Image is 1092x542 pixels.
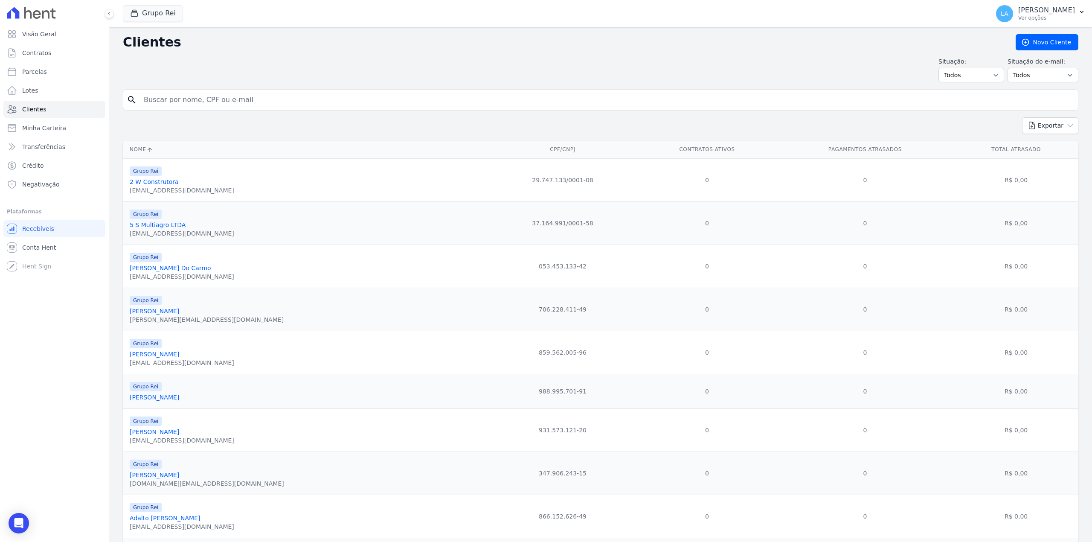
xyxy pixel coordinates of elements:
td: 0 [638,408,776,452]
a: [PERSON_NAME] [130,308,179,315]
span: Grupo Rei [130,417,162,426]
td: 0 [776,495,954,538]
span: Contratos [22,49,51,57]
h2: Clientes [123,35,1002,50]
p: [PERSON_NAME] [1018,6,1075,15]
span: Grupo Rei [130,460,162,469]
div: [EMAIL_ADDRESS][DOMAIN_NAME] [130,358,234,367]
label: Situação: [938,57,1004,66]
td: 0 [776,288,954,331]
span: Minha Carteira [22,124,66,132]
td: 0 [638,452,776,495]
td: 988.995.701-91 [488,374,638,408]
td: 0 [776,374,954,408]
div: [EMAIL_ADDRESS][DOMAIN_NAME] [130,272,234,281]
a: Negativação [3,176,105,193]
input: Buscar por nome, CPF ou e-mail [139,91,1075,108]
span: Clientes [22,105,46,114]
a: Conta Hent [3,239,105,256]
div: [EMAIL_ADDRESS][DOMAIN_NAME] [130,522,234,531]
th: Contratos Ativos [638,141,776,158]
span: Conta Hent [22,243,56,252]
td: R$ 0,00 [954,331,1078,374]
span: Grupo Rei [130,253,162,262]
a: Contratos [3,44,105,61]
span: Grupo Rei [130,339,162,348]
span: Lotes [22,86,38,95]
div: [PERSON_NAME][EMAIL_ADDRESS][DOMAIN_NAME] [130,315,284,324]
a: Minha Carteira [3,119,105,137]
div: Open Intercom Messenger [9,513,29,533]
button: Exportar [1022,117,1078,134]
th: Nome [123,141,488,158]
td: 859.562.005-96 [488,331,638,374]
th: Pagamentos Atrasados [776,141,954,158]
span: Grupo Rei [130,166,162,176]
div: [EMAIL_ADDRESS][DOMAIN_NAME] [130,436,234,445]
a: [PERSON_NAME] [130,472,179,478]
a: [PERSON_NAME] [130,428,179,435]
td: 37.164.991/0001-58 [488,201,638,245]
a: [PERSON_NAME] [130,351,179,358]
td: R$ 0,00 [954,374,1078,408]
a: Crédito [3,157,105,174]
td: 0 [776,201,954,245]
td: 347.906.243-15 [488,452,638,495]
p: Ver opções [1018,15,1075,21]
a: Clientes [3,101,105,118]
td: R$ 0,00 [954,158,1078,201]
span: Grupo Rei [130,382,162,391]
a: Visão Geral [3,26,105,43]
td: 29.747.133/0001-08 [488,158,638,201]
td: 0 [638,288,776,331]
td: 706.228.411-49 [488,288,638,331]
td: 0 [638,245,776,288]
a: Recebíveis [3,220,105,237]
td: 0 [638,158,776,201]
a: Parcelas [3,63,105,80]
td: 053.453.133-42 [488,245,638,288]
td: R$ 0,00 [954,452,1078,495]
td: 0 [776,158,954,201]
td: 0 [776,245,954,288]
td: 866.152.626-49 [488,495,638,538]
a: Adalto [PERSON_NAME] [130,515,200,522]
span: Grupo Rei [130,210,162,219]
td: R$ 0,00 [954,201,1078,245]
td: 0 [776,408,954,452]
td: R$ 0,00 [954,245,1078,288]
label: Situação do e-mail: [1008,57,1078,66]
a: [PERSON_NAME] Do Carmo [130,265,211,271]
div: Plataformas [7,207,102,217]
a: Novo Cliente [1016,34,1078,50]
td: 0 [776,452,954,495]
td: R$ 0,00 [954,495,1078,538]
td: 0 [776,331,954,374]
td: 931.573.121-20 [488,408,638,452]
span: Transferências [22,143,65,151]
div: [EMAIL_ADDRESS][DOMAIN_NAME] [130,186,234,195]
td: 0 [638,374,776,408]
span: Grupo Rei [130,503,162,512]
a: Lotes [3,82,105,99]
a: [PERSON_NAME] [130,394,179,401]
td: 0 [638,495,776,538]
span: Parcelas [22,67,47,76]
td: R$ 0,00 [954,408,1078,452]
span: Grupo Rei [130,296,162,305]
a: 5 S Multiagro LTDA [130,221,186,228]
div: [DOMAIN_NAME][EMAIL_ADDRESS][DOMAIN_NAME] [130,479,284,488]
button: Grupo Rei [123,5,183,21]
th: CPF/CNPJ [488,141,638,158]
i: search [127,95,137,105]
span: Visão Geral [22,30,56,38]
a: Transferências [3,138,105,155]
span: LA [1001,11,1008,17]
td: R$ 0,00 [954,288,1078,331]
button: LA [PERSON_NAME] Ver opções [989,2,1092,26]
th: Total Atrasado [954,141,1078,158]
td: 0 [638,331,776,374]
div: [EMAIL_ADDRESS][DOMAIN_NAME] [130,229,234,238]
span: Crédito [22,161,44,170]
a: 2 W Construtora [130,178,179,185]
